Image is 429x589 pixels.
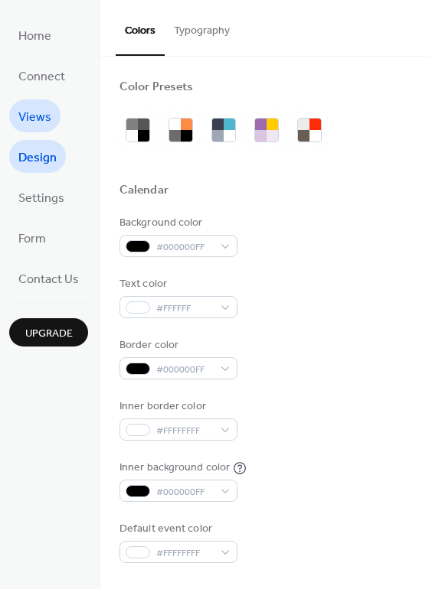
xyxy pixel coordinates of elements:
[120,521,234,537] div: Default event color
[18,65,65,89] span: Connect
[120,460,230,476] div: Inner background color
[18,268,79,291] span: Contact Us
[156,423,213,439] span: #FFFFFFFF
[18,227,46,251] span: Form
[120,337,234,353] div: Border color
[156,362,213,378] span: #000000FF
[9,59,74,92] a: Connect
[120,276,234,292] div: Text color
[156,301,213,317] span: #FFFFFF
[25,326,73,342] span: Upgrade
[9,221,55,254] a: Form
[156,545,213,561] span: #FFFFFFFF
[156,484,213,500] span: #000000FF
[9,181,74,213] a: Settings
[9,318,88,347] button: Upgrade
[120,183,169,199] div: Calendar
[9,18,61,51] a: Home
[18,187,64,210] span: Settings
[18,106,51,129] span: Views
[18,24,51,48] span: Home
[156,239,213,255] span: #000000FF
[9,99,61,132] a: Views
[18,146,57,170] span: Design
[120,215,234,231] div: Background color
[9,262,88,294] a: Contact Us
[120,399,234,415] div: Inner border color
[9,140,66,173] a: Design
[120,80,193,96] div: Color Presets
